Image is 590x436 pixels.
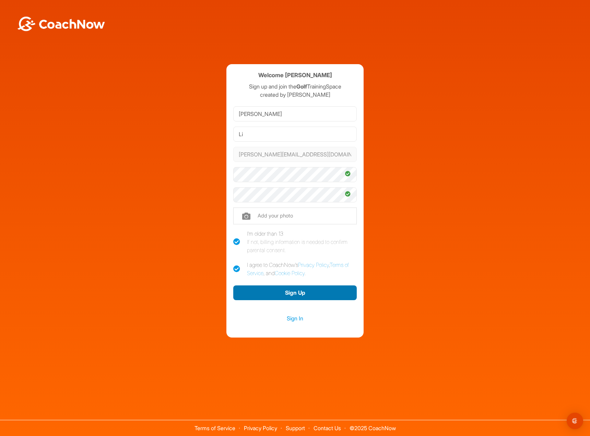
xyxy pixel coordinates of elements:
[233,106,357,121] input: First Name
[346,420,399,431] span: © 2025 CoachNow
[298,261,329,268] a: Privacy Policy
[233,91,357,99] p: created by [PERSON_NAME]
[233,147,357,162] input: Email
[233,261,357,277] label: I agree to CoachNow's , , and .
[233,82,357,91] p: Sign up and join the TrainingSpace
[233,314,357,323] a: Sign In
[258,71,332,80] h4: Welcome [PERSON_NAME]
[247,229,357,254] div: I'm older than 13
[286,425,305,432] a: Support
[567,413,583,429] div: Open Intercom Messenger
[314,425,341,432] a: Contact Us
[275,270,305,276] a: Cookie Policy
[244,425,277,432] a: Privacy Policy
[247,238,357,254] div: If not, billing information is needed to confirm parental consent.
[233,285,357,300] button: Sign Up
[233,127,357,142] input: Last Name
[296,83,307,90] strong: Golf
[247,261,349,276] a: Terms of Service
[16,16,106,31] img: BwLJSsUCoWCh5upNqxVrqldRgqLPVwmV24tXu5FoVAoFEpwwqQ3VIfuoInZCoVCoTD4vwADAC3ZFMkVEQFDAAAAAElFTkSuQmCC
[194,425,235,432] a: Terms of Service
